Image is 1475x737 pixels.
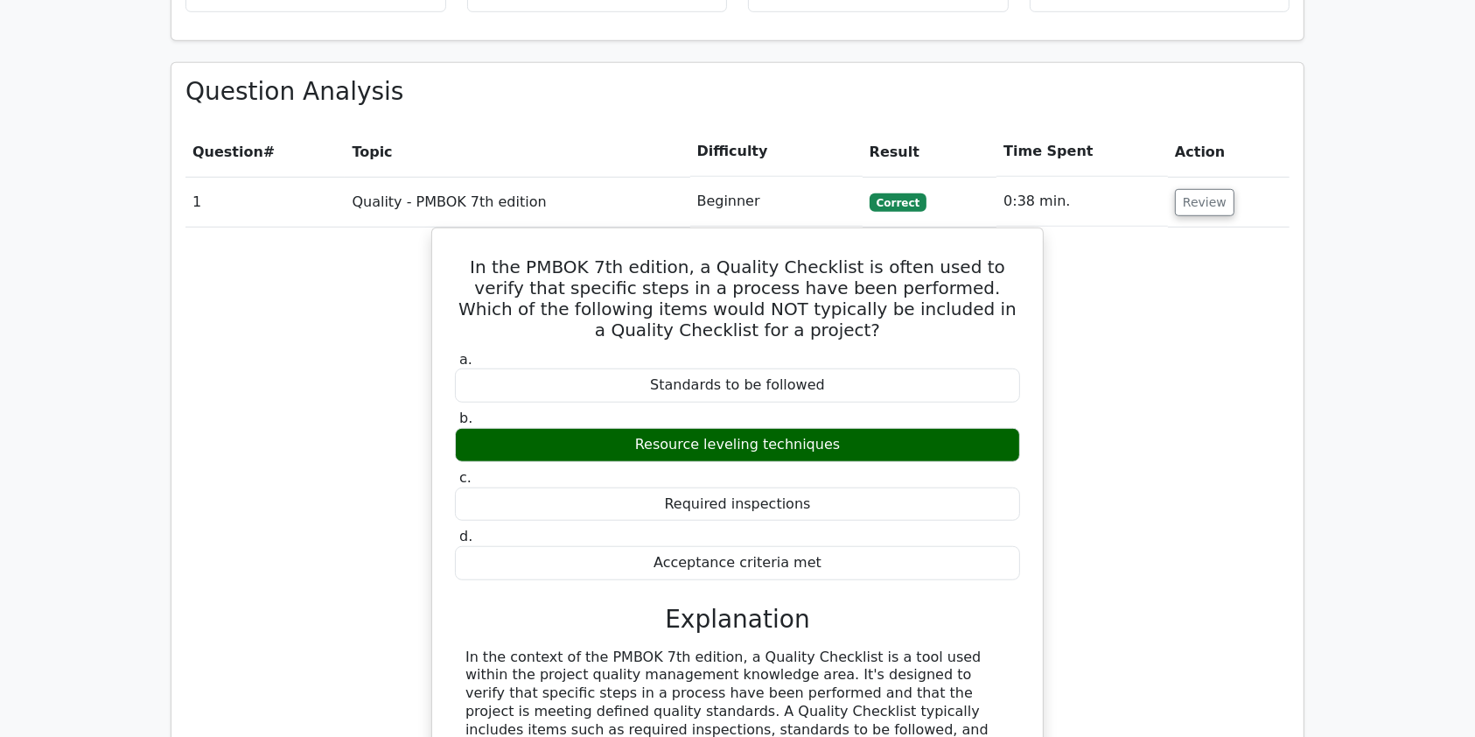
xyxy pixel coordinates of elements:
[863,127,997,177] th: Result
[185,177,345,227] td: 1
[192,144,263,160] span: Question
[345,177,689,227] td: Quality - PMBOK 7th edition
[690,127,863,177] th: Difficulty
[345,127,689,177] th: Topic
[996,127,1168,177] th: Time Spent
[453,256,1022,340] h5: In the PMBOK 7th edition, a Quality Checklist is often used to verify that specific steps in a pr...
[455,488,1020,522] div: Required inspections
[185,127,345,177] th: #
[455,428,1020,462] div: Resource leveling techniques
[1168,127,1290,177] th: Action
[459,410,472,426] span: b.
[455,546,1020,580] div: Acceptance criteria met
[459,528,472,544] span: d.
[870,193,926,211] span: Correct
[465,605,1010,635] h3: Explanation
[459,351,472,368] span: a.
[459,469,472,486] span: c.
[185,77,1290,107] h3: Question Analysis
[1175,189,1234,216] button: Review
[996,177,1168,227] td: 0:38 min.
[455,368,1020,403] div: Standards to be followed
[690,177,863,227] td: Beginner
